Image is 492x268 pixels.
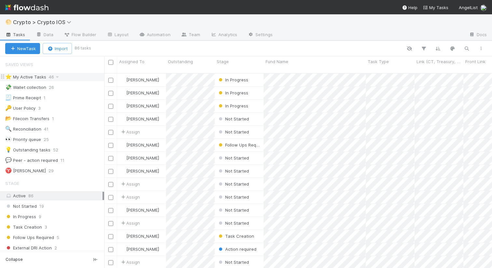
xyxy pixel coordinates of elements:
[38,104,47,112] span: 3
[217,116,249,122] div: Not Started
[108,143,113,148] input: Toggle Row Selected
[368,58,389,65] span: Task Type
[108,130,113,135] input: Toggle Row Selected
[126,116,159,121] span: [PERSON_NAME]
[53,146,65,154] span: 52
[61,156,71,164] span: 11
[120,77,125,82] img: avatar_d89a0a80-047e-40c9-bdc2-a2d44e645fd3.png
[217,155,249,161] span: Not Started
[108,234,113,239] input: Toggle Row Selected
[217,58,229,65] span: Stage
[5,43,40,54] button: NewTask
[5,156,58,164] div: Peer - action required
[120,116,159,122] div: [PERSON_NAME]
[217,129,249,134] span: Not Started
[5,168,12,173] span: ♈
[423,4,448,11] a: My Tasks
[217,103,248,109] div: In Progress
[5,233,54,242] span: Follow Ups Required
[108,247,113,252] input: Toggle Row Selected
[5,135,41,144] div: Priority queue
[49,83,61,92] span: 26
[120,155,125,161] img: avatar_abca0ba5-4208-44dd-8897-90682736f166.png
[120,142,125,148] img: avatar_d89a0a80-047e-40c9-bdc2-a2d44e645fd3.png
[102,30,134,40] a: Layout
[217,260,249,265] span: Not Started
[44,94,52,102] span: 1
[44,125,55,133] span: 41
[5,167,46,175] div: [PERSON_NAME]
[5,94,41,102] div: Prime Receipt
[31,30,59,40] a: Data
[120,103,125,108] img: avatar_d89a0a80-047e-40c9-bdc2-a2d44e645fd3.png
[5,74,12,79] span: ⭐
[126,247,159,252] span: [PERSON_NAME]
[120,77,159,83] div: [PERSON_NAME]
[108,208,113,213] input: Toggle Row Selected
[217,116,249,121] span: Not Started
[39,202,44,210] span: 19
[108,221,113,226] input: Toggle Row Selected
[49,73,61,81] span: 46
[75,45,91,51] small: 86 tasks
[217,233,254,239] div: Task Creation
[5,213,36,221] span: In Progress
[57,233,59,242] span: 5
[217,207,249,213] span: Not Started
[64,31,96,38] span: Flow Builder
[217,142,266,148] span: Follow Ups Required
[217,194,249,200] span: Not Started
[217,181,249,187] span: Not Started
[120,194,140,200] span: Assign
[120,233,159,239] div: [PERSON_NAME]
[43,43,72,54] button: Import
[217,142,260,148] div: Follow Ups Required
[108,156,113,161] input: Toggle Row Selected
[5,19,12,25] span: 🌕
[120,168,125,174] img: avatar_d89a0a80-047e-40c9-bdc2-a2d44e645fd3.png
[423,5,448,10] span: My Tasks
[5,177,19,190] span: Stage
[108,195,113,200] input: Toggle Row Selected
[120,181,140,187] span: Assign
[5,2,48,13] img: logo-inverted-e16ddd16eac7371096b0.svg
[108,78,113,83] input: Toggle Row Selected
[217,90,248,96] div: In Progress
[126,90,159,95] span: [PERSON_NAME]
[176,30,205,40] a: Team
[108,169,113,174] input: Toggle Row Selected
[5,157,12,163] span: 💬
[108,91,113,96] input: Toggle Row Selected
[120,220,140,226] span: Assign
[126,155,159,161] span: [PERSON_NAME]
[28,193,34,198] span: 86
[119,58,144,65] span: Assigned To
[6,257,23,262] span: Collapse
[120,129,140,135] span: Assign
[126,77,159,82] span: [PERSON_NAME]
[217,77,248,82] span: In Progress
[39,213,41,221] span: 9
[5,202,37,210] span: Not Started
[45,223,47,231] span: 3
[217,220,249,226] span: Not Started
[242,30,278,40] a: Settings
[108,104,113,109] input: Toggle Row Selected
[59,30,102,40] a: Flow Builder
[120,246,159,252] div: [PERSON_NAME]
[402,4,417,11] div: Help
[5,105,12,111] span: 🔑
[480,5,487,11] img: avatar_d89a0a80-047e-40c9-bdc2-a2d44e645fd3.png
[217,77,248,83] div: In Progress
[120,259,140,265] span: Assign
[217,246,256,252] div: Action required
